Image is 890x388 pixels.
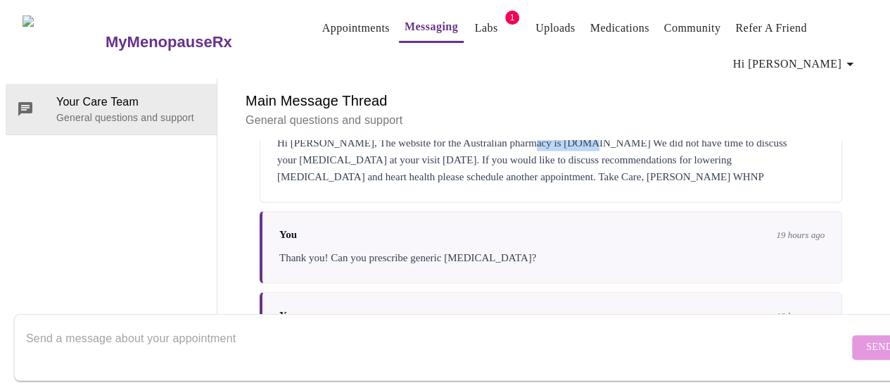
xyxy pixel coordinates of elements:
a: MyMenopauseRx [103,18,288,67]
span: You [279,229,297,241]
div: Hi [PERSON_NAME], The website for the Australian pharmacy is [DOMAIN_NAME] We did not have time t... [277,134,825,185]
div: Your Care TeamGeneral questions and support [6,84,217,134]
img: MyMenopauseRx Logo [23,15,103,68]
a: Uploads [535,18,576,38]
button: Community [659,14,727,42]
span: 1 [505,11,519,25]
button: Messaging [399,13,464,43]
button: Refer a Friend [730,14,813,42]
span: Hi [PERSON_NAME] [733,54,858,74]
button: Labs [464,14,509,42]
a: Appointments [322,18,390,38]
span: 19 hours ago [776,230,825,241]
button: Hi [PERSON_NAME] [727,50,864,78]
a: Messaging [405,17,458,37]
h6: Main Message Thread [246,89,856,112]
span: Your Care Team [56,94,205,111]
p: General questions and support [56,111,205,125]
button: Uploads [530,14,581,42]
a: Medications [590,18,649,38]
p: General questions and support [246,112,856,129]
h3: MyMenopauseRx [106,33,232,51]
a: Community [664,18,721,38]
a: Labs [475,18,498,38]
div: Thank you! Can you prescribe generic [MEDICAL_DATA]? [279,249,825,266]
button: Appointments [317,14,395,42]
textarea: Send a message about your appointment [26,325,848,370]
a: Refer a Friend [735,18,807,38]
button: Medications [585,14,655,42]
